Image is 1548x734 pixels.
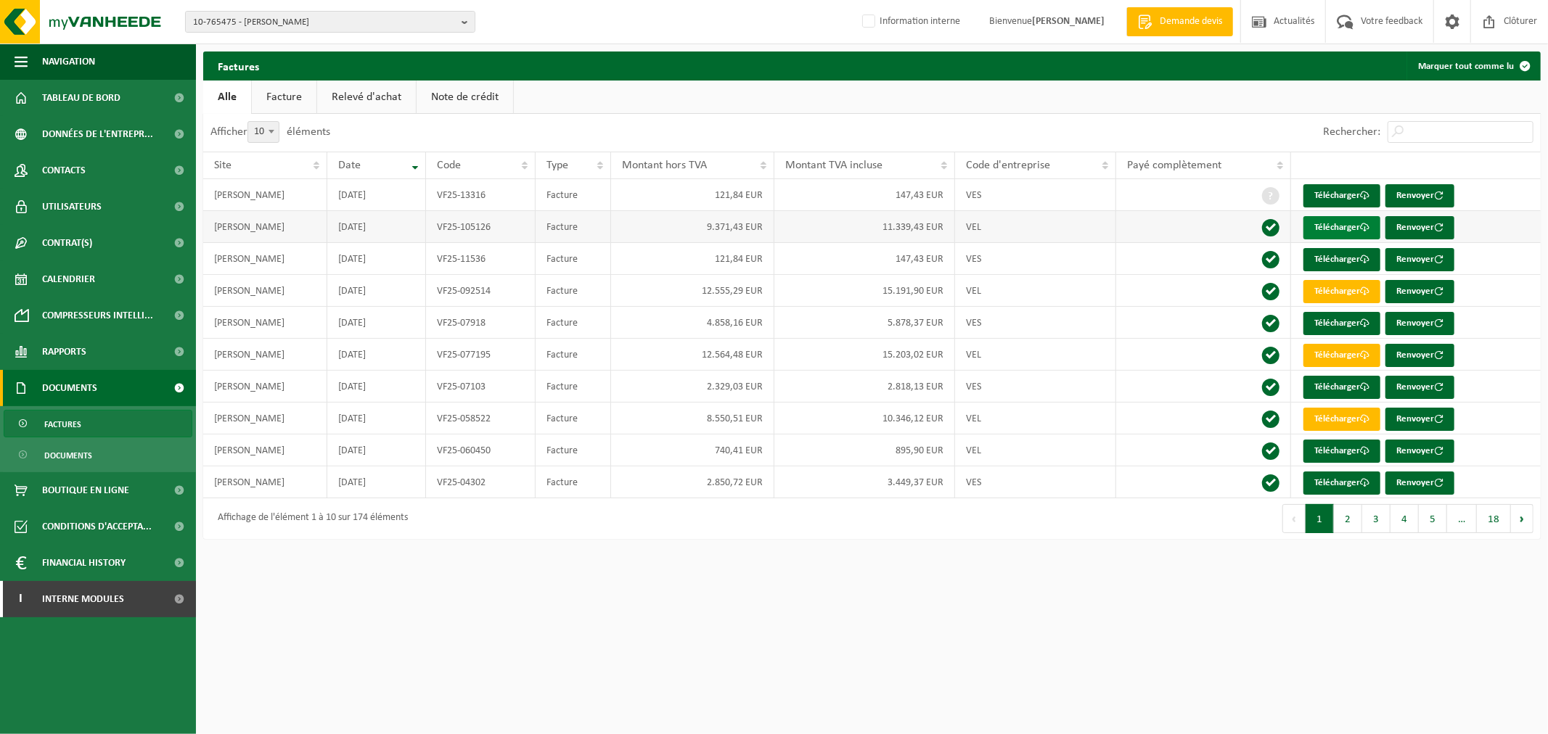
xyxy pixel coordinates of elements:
span: Code [437,160,461,171]
a: Documents [4,441,192,469]
button: 2 [1334,504,1362,533]
td: 121,84 EUR [611,243,774,275]
td: [PERSON_NAME] [203,339,327,371]
td: VEL [955,275,1116,307]
td: Facture [536,307,611,339]
td: [PERSON_NAME] [203,403,327,434]
td: Facture [536,243,611,275]
a: Télécharger [1303,184,1380,207]
td: Facture [536,466,611,498]
td: Facture [536,211,611,243]
td: 9.371,43 EUR [611,211,774,243]
span: Calendrier [42,261,95,297]
td: 8.550,51 EUR [611,403,774,434]
td: [PERSON_NAME] [203,371,327,403]
td: 2.818,13 EUR [774,371,955,403]
td: VEL [955,403,1116,434]
span: Montant TVA incluse [785,160,882,171]
label: Rechercher: [1323,127,1380,139]
a: Télécharger [1303,312,1380,335]
a: Relevé d'achat [317,81,416,114]
td: [DATE] [327,179,427,211]
td: VF25-077195 [426,339,536,371]
td: [DATE] [327,371,427,403]
td: VES [955,371,1116,403]
td: [PERSON_NAME] [203,275,327,307]
td: [PERSON_NAME] [203,434,327,466]
span: Site [214,160,232,171]
a: Télécharger [1303,471,1380,495]
a: Facture [252,81,316,114]
td: [PERSON_NAME] [203,307,327,339]
button: 4 [1391,504,1419,533]
span: Factures [44,411,81,438]
td: 121,84 EUR [611,179,774,211]
td: [DATE] [327,339,427,371]
td: VEL [955,211,1116,243]
td: VES [955,466,1116,498]
td: 147,43 EUR [774,243,955,275]
td: 4.858,16 EUR [611,307,774,339]
td: VF25-092514 [426,275,536,307]
td: VEL [955,339,1116,371]
span: Documents [42,370,97,406]
td: [DATE] [327,403,427,434]
a: Demande devis [1126,7,1233,36]
label: Afficher éléments [210,126,330,138]
a: Factures [4,410,192,437]
button: Renvoyer [1385,376,1454,399]
span: Financial History [42,545,126,581]
span: Boutique en ligne [42,472,129,508]
button: 5 [1419,504,1447,533]
td: Facture [536,179,611,211]
button: Renvoyer [1385,248,1454,271]
span: Documents [44,442,92,469]
button: Renvoyer [1385,184,1454,207]
span: Montant hors TVA [622,160,707,171]
td: VF25-13316 [426,179,536,211]
strong: [PERSON_NAME] [1032,16,1105,27]
td: VEL [955,434,1116,466]
td: [DATE] [327,243,427,275]
td: 11.339,43 EUR [774,211,955,243]
button: Renvoyer [1385,216,1454,239]
button: Marquer tout comme lu [1406,51,1539,81]
td: 15.191,90 EUR [774,275,955,307]
span: Tableau de bord [42,80,120,116]
td: [PERSON_NAME] [203,211,327,243]
span: Contrat(s) [42,225,92,261]
span: Date [338,160,361,171]
td: VES [955,307,1116,339]
button: Renvoyer [1385,344,1454,367]
td: 10.346,12 EUR [774,403,955,434]
a: Télécharger [1303,280,1380,303]
button: Renvoyer [1385,471,1454,495]
button: 1 [1306,504,1334,533]
span: Contacts [42,152,86,189]
a: Télécharger [1303,248,1380,271]
td: VF25-058522 [426,403,536,434]
a: Note de crédit [417,81,513,114]
td: Facture [536,339,611,371]
span: Conditions d'accepta... [42,508,152,545]
button: 3 [1362,504,1391,533]
td: 15.203,02 EUR [774,339,955,371]
td: Facture [536,434,611,466]
td: VF25-04302 [426,466,536,498]
button: Renvoyer [1385,408,1454,431]
td: 12.564,48 EUR [611,339,774,371]
td: 147,43 EUR [774,179,955,211]
span: 10-765475 - [PERSON_NAME] [193,12,456,33]
span: Compresseurs intelli... [42,297,153,334]
span: Demande devis [1156,15,1226,29]
td: VF25-07918 [426,307,536,339]
span: I [15,581,28,617]
button: Previous [1282,504,1306,533]
span: Code d'entreprise [966,160,1050,171]
span: … [1447,504,1477,533]
button: 10-765475 - [PERSON_NAME] [185,11,475,33]
span: Type [546,160,568,171]
td: VF25-07103 [426,371,536,403]
td: Facture [536,275,611,307]
span: 10 [247,121,279,143]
